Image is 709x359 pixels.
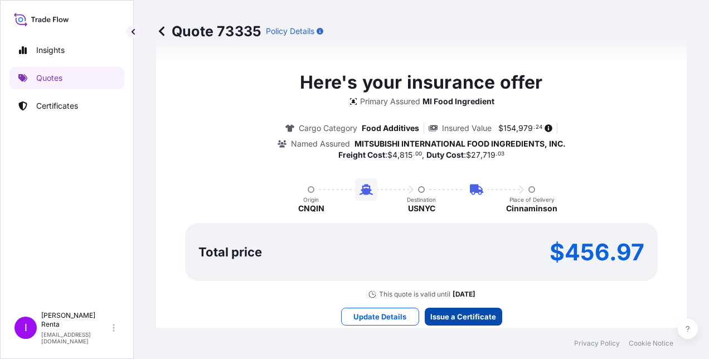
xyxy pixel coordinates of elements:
[498,124,503,132] span: $
[362,123,419,134] p: Food Additives
[453,290,475,299] p: [DATE]
[156,22,261,40] p: Quote 73335
[360,96,420,107] p: Primary Assured
[338,150,385,159] b: Freight Cost
[353,311,406,322] p: Update Details
[518,124,533,132] span: 979
[426,150,464,159] b: Duty Cost
[503,124,516,132] span: 154
[41,331,110,345] p: [EMAIL_ADDRESS][DOMAIN_NAME]
[397,151,400,159] span: ,
[423,96,494,107] p: MI Food Ingredient
[9,95,124,117] a: Certificates
[415,152,422,156] span: 00
[426,149,505,161] p: :
[506,203,557,214] p: Cinnaminson
[629,339,673,348] a: Cookie Notice
[400,151,412,159] span: 815
[536,125,542,129] span: 24
[496,152,497,156] span: .
[354,138,566,149] p: MITSUBISHI INTERNATIONAL FOOD INGREDIENTS, INC.
[198,246,262,258] p: Total price
[338,149,424,161] p: : ,
[466,151,471,159] span: $
[299,123,357,134] p: Cargo Category
[498,152,504,156] span: 03
[303,196,319,203] p: Origin
[550,243,644,261] p: $456.97
[300,69,542,96] p: Here's your insurance offer
[407,196,436,203] p: Destination
[509,196,555,203] p: Place of Delivery
[574,339,620,348] a: Privacy Policy
[392,151,397,159] span: 4
[533,125,535,129] span: .
[430,311,496,322] p: Issue a Certificate
[387,151,392,159] span: $
[442,123,492,134] p: Insured Value
[36,45,65,56] p: Insights
[341,308,419,326] button: Update Details
[9,39,124,61] a: Insights
[9,67,124,89] a: Quotes
[41,311,110,329] p: [PERSON_NAME] Renta
[471,151,480,159] span: 27
[516,124,518,132] span: ,
[408,203,435,214] p: USNYC
[36,100,78,111] p: Certificates
[25,322,27,333] span: I
[413,152,415,156] span: .
[483,151,496,159] span: 719
[379,290,450,299] p: This quote is valid until
[298,203,324,214] p: CNQIN
[36,72,62,84] p: Quotes
[291,138,350,149] p: Named Assured
[425,308,502,326] button: Issue a Certificate
[480,151,483,159] span: ,
[266,26,314,37] p: Policy Details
